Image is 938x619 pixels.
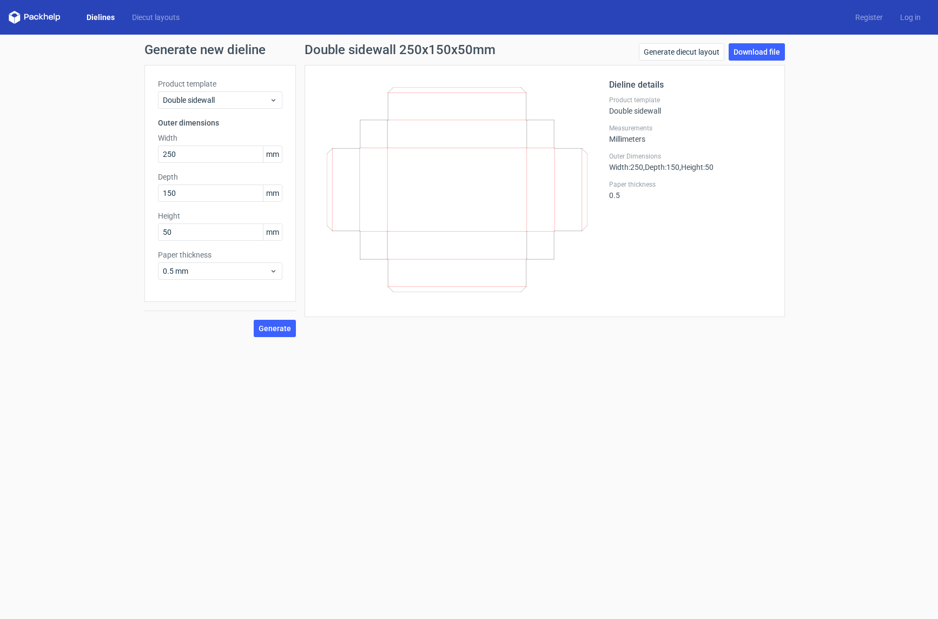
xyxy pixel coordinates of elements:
[679,163,714,172] span: , Height : 50
[158,210,282,221] label: Height
[263,224,282,240] span: mm
[158,117,282,128] h3: Outer dimensions
[78,12,123,23] a: Dielines
[123,12,188,23] a: Diecut layouts
[639,43,724,61] a: Generate diecut layout
[609,96,771,115] div: Double sidewall
[729,43,785,61] a: Download file
[259,325,291,332] span: Generate
[609,124,771,133] label: Measurements
[163,266,269,276] span: 0.5 mm
[158,172,282,182] label: Depth
[609,124,771,143] div: Millimeters
[609,180,771,200] div: 0.5
[609,180,771,189] label: Paper thickness
[263,146,282,162] span: mm
[891,12,929,23] a: Log in
[163,95,269,106] span: Double sidewall
[158,133,282,143] label: Width
[263,185,282,201] span: mm
[847,12,891,23] a: Register
[144,43,794,56] h1: Generate new dieline
[643,163,679,172] span: , Depth : 150
[305,43,496,56] h1: Double sidewall 250x150x50mm
[609,163,643,172] span: Width : 250
[158,249,282,260] label: Paper thickness
[609,96,771,104] label: Product template
[609,152,771,161] label: Outer Dimensions
[158,78,282,89] label: Product template
[254,320,296,337] button: Generate
[609,78,771,91] h2: Dieline details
